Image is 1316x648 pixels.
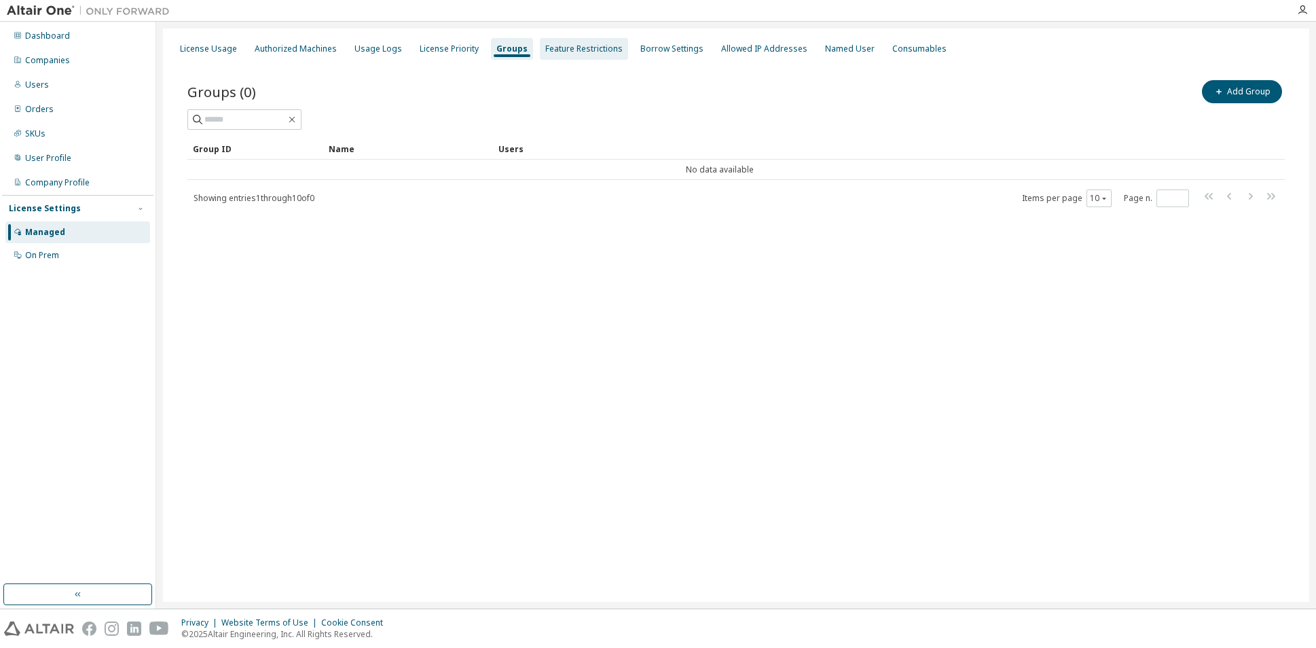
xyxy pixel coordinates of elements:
[25,79,49,90] div: Users
[25,153,71,164] div: User Profile
[25,250,59,261] div: On Prem
[1202,80,1282,103] button: Add Group
[25,177,90,188] div: Company Profile
[329,138,488,160] div: Name
[25,31,70,41] div: Dashboard
[187,160,1252,180] td: No data available
[193,138,318,160] div: Group ID
[149,622,169,636] img: youtube.svg
[187,82,256,101] span: Groups (0)
[496,43,528,54] div: Groups
[892,43,947,54] div: Consumables
[180,43,237,54] div: License Usage
[498,138,1247,160] div: Users
[7,4,177,18] img: Altair One
[825,43,875,54] div: Named User
[105,622,119,636] img: instagram.svg
[640,43,703,54] div: Borrow Settings
[721,43,807,54] div: Allowed IP Addresses
[25,104,54,115] div: Orders
[1124,190,1189,207] span: Page n.
[354,43,402,54] div: Usage Logs
[255,43,337,54] div: Authorized Machines
[181,628,391,640] p: © 2025 Altair Engineering, Inc. All Rights Reserved.
[194,192,314,204] span: Showing entries 1 through 10 of 0
[9,203,81,214] div: License Settings
[82,622,96,636] img: facebook.svg
[1022,190,1112,207] span: Items per page
[25,55,70,66] div: Companies
[25,128,45,139] div: SKUs
[545,43,623,54] div: Feature Restrictions
[221,617,321,628] div: Website Terms of Use
[321,617,391,628] div: Cookie Consent
[181,617,221,628] div: Privacy
[25,227,65,238] div: Managed
[420,43,479,54] div: License Priority
[1090,193,1108,204] button: 10
[4,622,74,636] img: altair_logo.svg
[127,622,141,636] img: linkedin.svg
